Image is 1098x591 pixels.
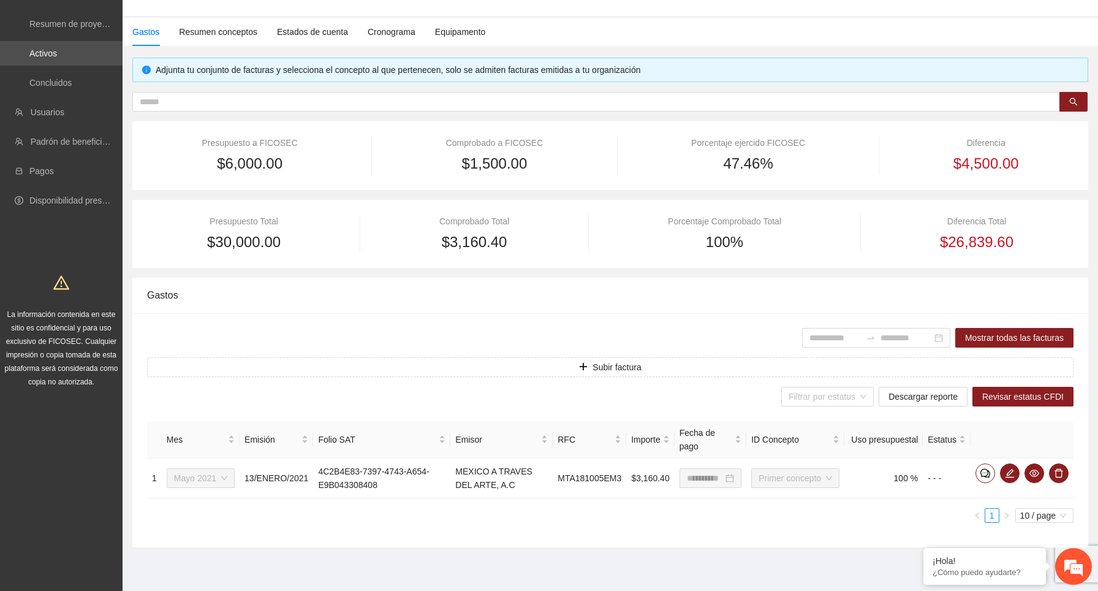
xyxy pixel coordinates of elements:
[277,25,348,39] div: Estados de cuenta
[965,331,1064,345] span: Mostrar todas las facturas
[29,19,161,29] a: Resumen de proyectos aprobados
[162,421,240,459] th: Mes
[455,433,539,446] span: Emisor
[167,433,225,446] span: Mes
[558,433,612,446] span: RFC
[923,459,971,498] td: - - -
[240,459,313,498] td: 13/ENERO/2021
[201,6,230,36] div: Minimizar ventana de chat en vivo
[579,362,588,372] span: plus
[142,66,151,74] span: info-circle
[147,357,1073,377] button: plusSubir factura
[999,508,1014,523] button: right
[723,152,773,175] span: 47.46%
[53,275,69,291] span: warning
[985,509,999,522] a: 1
[379,215,569,228] div: Comprobado Total
[975,463,995,483] button: comment
[450,421,553,459] th: Emisor
[553,459,626,498] td: MTA181005EM3
[1000,463,1020,483] button: edit
[637,136,860,150] div: Porcentaje ejercido FICOSEC
[368,25,415,39] div: Cronograma
[553,421,626,459] th: RFC
[675,421,747,459] th: Fecha de pago
[29,48,57,58] a: Activos
[953,152,1019,175] span: $4,500.00
[706,231,743,254] span: 100%
[631,433,660,446] span: Importe
[435,25,486,39] div: Equipamento
[29,196,134,205] a: Disponibilidad presupuestal
[156,63,1078,77] div: Adjunta tu conjunto de facturas y selecciona el concepto al que pertenecen, solo se admiten factu...
[1025,468,1043,478] span: eye
[928,433,956,446] span: Estatus
[174,469,227,487] span: Mayo 2021
[179,25,257,39] div: Resumen conceptos
[391,136,598,150] div: Comprobado a FICOSEC
[844,459,923,498] td: 100 %
[982,390,1064,403] span: Revisar estatus CFDI
[970,508,985,523] li: Previous Page
[217,152,282,175] span: $6,000.00
[5,310,118,386] span: La información contenida en este sitio es confidencial y para uso exclusivo de FICOSEC. Cualquier...
[955,328,1073,348] button: Mostrar todas las facturas
[844,421,923,459] th: Uso presupuestal
[970,508,985,523] button: left
[608,215,841,228] div: Porcentaje Comprobado Total
[985,508,999,523] li: 1
[866,333,876,343] span: swap-right
[31,107,64,117] a: Usuarios
[29,166,54,176] a: Pagos
[866,333,876,343] span: to
[1049,463,1069,483] button: delete
[759,469,832,487] span: Primer concepto
[147,136,352,150] div: Presupuesto a FICOSEC
[879,387,967,406] button: Descargar reporte
[898,136,1073,150] div: Diferencia
[1001,468,1019,478] span: edit
[71,164,169,288] span: Estamos en línea.
[1059,92,1088,112] button: search
[1003,512,1010,519] span: right
[1020,509,1069,522] span: 10 / page
[244,433,299,446] span: Emisión
[593,360,641,374] span: Subir factura
[972,387,1073,406] button: Revisar estatus CFDI
[1024,463,1044,483] button: eye
[933,556,1037,566] div: ¡Hola!
[999,508,1014,523] li: Next Page
[147,459,162,498] td: 1
[888,390,958,403] span: Descargar reporte
[442,231,507,254] span: $3,160.40
[1015,508,1073,523] div: Page Size
[132,25,159,39] div: Gastos
[746,421,844,459] th: ID Concepto
[318,433,436,446] span: Folio SAT
[974,512,981,519] span: left
[64,63,206,78] div: Chatee con nosotros ahora
[313,421,450,459] th: Folio SAT
[626,421,674,459] th: Importe
[880,215,1073,228] div: Diferencia Total
[31,137,121,147] a: Padrón de beneficiarios
[6,335,233,378] textarea: Escriba su mensaje y pulse “Intro”
[147,215,341,228] div: Presupuesto Total
[240,421,313,459] th: Emisión
[207,231,281,254] span: $30,000.00
[462,152,528,175] span: $1,500.00
[940,231,1013,254] span: $26,839.60
[933,568,1037,577] p: ¿Cómo puedo ayudarte?
[751,433,830,446] span: ID Concepto
[626,459,674,498] td: $3,160.40
[29,78,72,88] a: Concluidos
[1050,468,1068,478] span: delete
[147,278,1073,313] div: Gastos
[313,459,450,498] td: 4C2B4E83-7397-4743-A654-E9B043308408
[450,459,553,498] td: MEXICO A TRAVES DEL ARTE, A.C
[976,468,994,478] span: comment
[680,426,733,453] span: Fecha de pago
[923,421,971,459] th: Estatus
[1069,97,1078,107] span: search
